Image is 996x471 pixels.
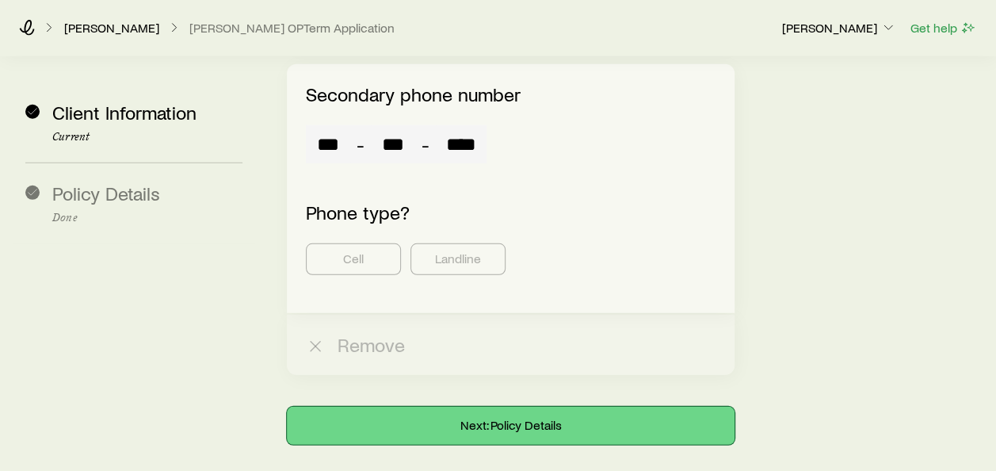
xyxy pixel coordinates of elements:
[910,19,977,37] button: Get help
[63,21,160,36] a: [PERSON_NAME]
[410,243,506,275] button: Landline
[781,19,897,38] button: [PERSON_NAME]
[52,131,242,144] p: Current
[422,133,429,155] span: -
[306,243,401,275] button: Cell
[782,20,896,36] p: [PERSON_NAME]
[52,182,160,205] span: Policy Details
[306,201,410,224] label: Phone type?
[52,101,197,124] span: Client Information
[287,407,734,445] button: Next: Policy Details
[306,82,521,105] label: Secondary phone number
[357,133,364,155] span: -
[189,21,395,36] button: [PERSON_NAME] OPTerm Application
[287,315,734,375] button: Remove
[52,212,242,224] p: Done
